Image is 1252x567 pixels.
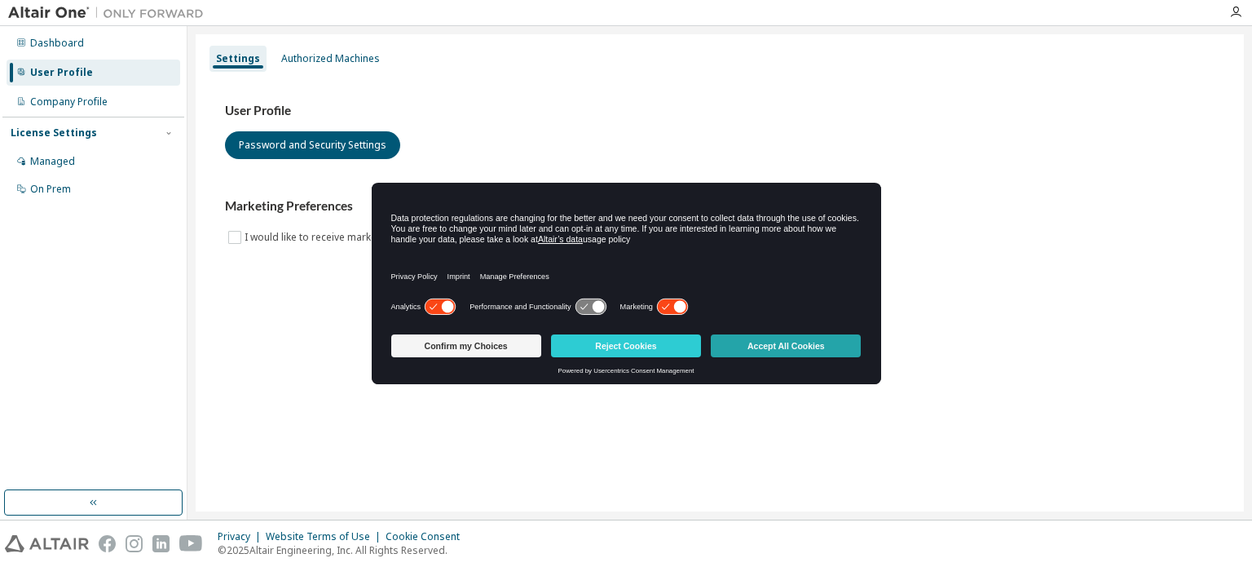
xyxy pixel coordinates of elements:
img: Altair One [8,5,212,21]
img: altair_logo.svg [5,535,89,552]
img: instagram.svg [126,535,143,552]
div: Cookie Consent [386,530,469,543]
div: Privacy [218,530,266,543]
label: I would like to receive marketing emails from Altair [245,228,483,247]
div: On Prem [30,183,71,196]
h3: Marketing Preferences [225,198,1215,215]
div: Website Terms of Use [266,530,386,543]
img: linkedin.svg [152,535,170,552]
h3: User Profile [225,103,1215,119]
div: Authorized Machines [281,52,380,65]
p: © 2025 Altair Engineering, Inc. All Rights Reserved. [218,543,469,557]
div: User Profile [30,66,93,79]
img: youtube.svg [179,535,203,552]
img: facebook.svg [99,535,116,552]
div: Company Profile [30,95,108,109]
div: Managed [30,155,75,168]
button: Password and Security Settings [225,131,400,159]
div: Dashboard [30,37,84,50]
div: Settings [216,52,260,65]
div: License Settings [11,126,97,140]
